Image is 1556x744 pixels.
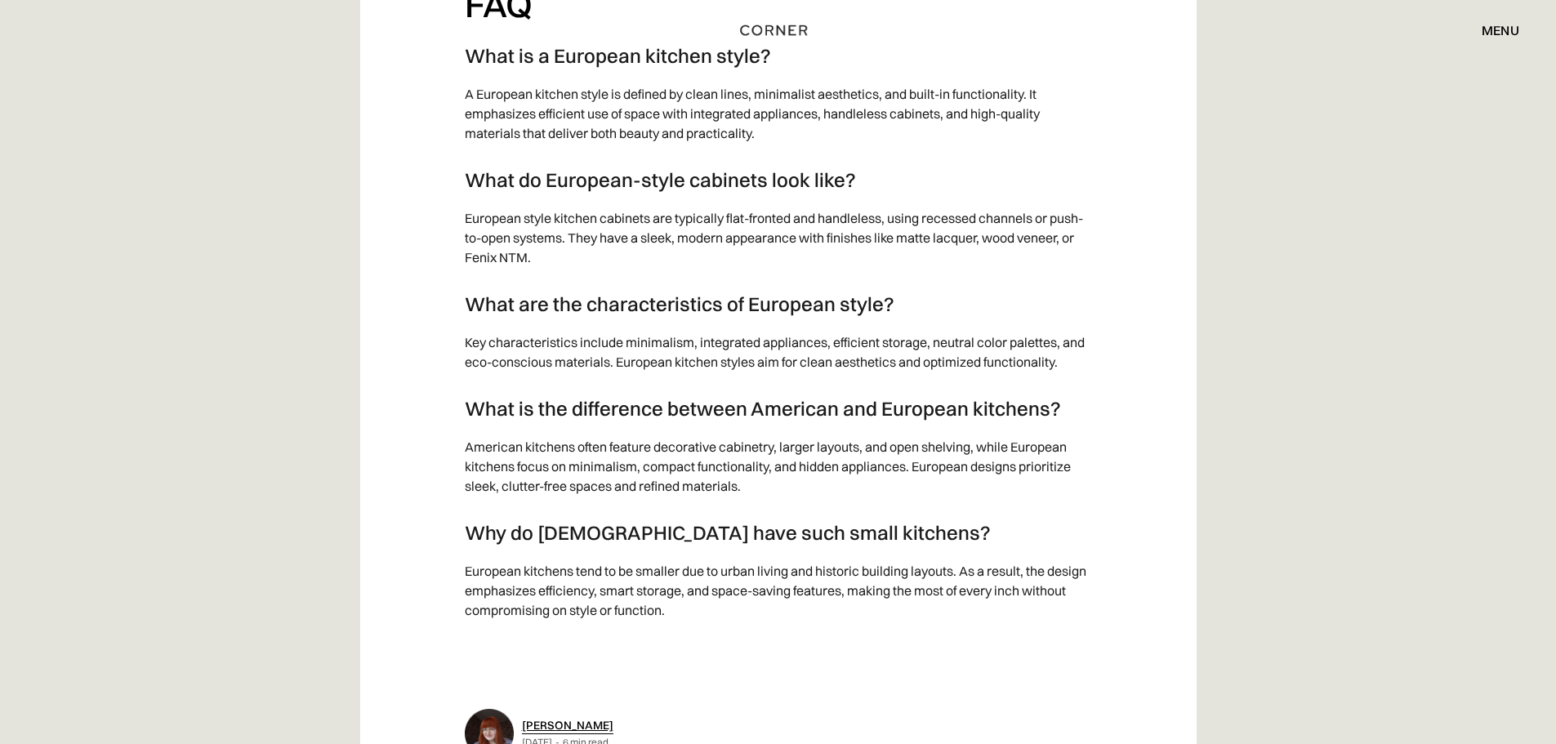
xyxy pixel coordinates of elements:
[465,167,1092,192] h3: What do European-style cabinets look like?
[722,20,834,41] a: home
[465,396,1092,421] h3: What is the difference between American and European kitchens?
[465,628,1092,664] p: ‍
[465,520,1092,545] h3: Why do [DEMOGRAPHIC_DATA] have such small kitchens?
[465,324,1092,380] p: Key characteristics include minimalism, integrated appliances, efficient storage, neutral color p...
[465,76,1092,151] p: A European kitchen style is defined by clean lines, minimalist aesthetics, and built-in functiona...
[465,292,1092,316] h3: What are the characteristics of European style?
[465,200,1092,275] p: European style kitchen cabinets are typically flat-fronted and handleless, using recessed channel...
[465,429,1092,504] p: American kitchens often feature decorative cabinetry, larger layouts, and open shelving, while Eu...
[1482,24,1519,37] div: menu
[1465,16,1519,44] div: menu
[465,553,1092,628] p: European kitchens tend to be smaller due to urban living and historic building layouts. As a resu...
[522,718,613,733] a: [PERSON_NAME]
